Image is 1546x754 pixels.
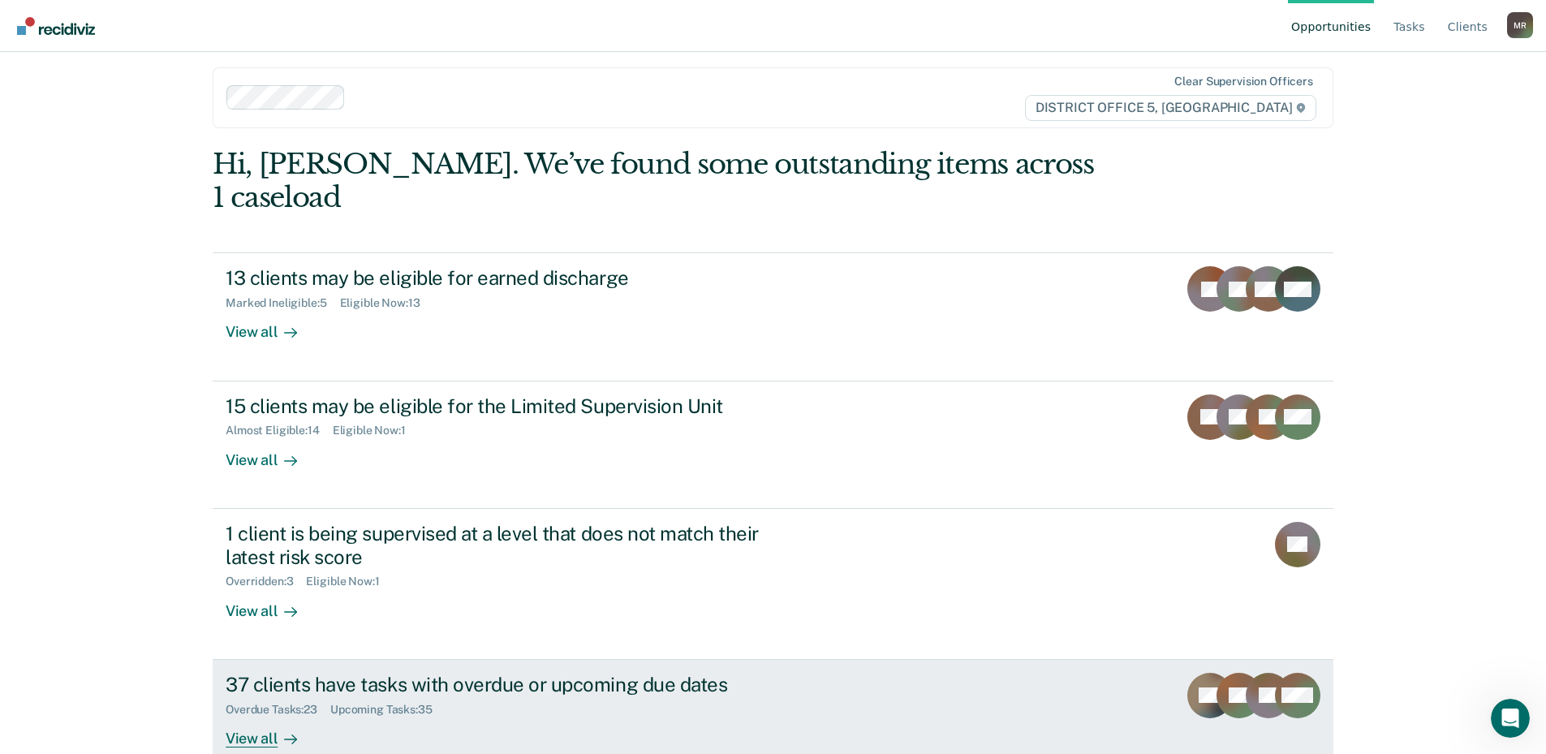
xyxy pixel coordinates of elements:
a: 1 client is being supervised at a level that does not match their latest risk scoreOverridden:3El... [213,509,1333,660]
div: Overdue Tasks : 23 [226,703,330,717]
div: Eligible Now : 13 [340,296,433,310]
button: Profile dropdown button [1507,12,1533,38]
div: 15 clients may be eligible for the Limited Supervision Unit [226,394,795,418]
a: 13 clients may be eligible for earned dischargeMarked Ineligible:5Eligible Now:13View all [213,252,1333,381]
div: M R [1507,12,1533,38]
div: View all [226,437,317,469]
iframe: Intercom live chat [1491,699,1530,738]
div: Almost Eligible : 14 [226,424,333,437]
div: 1 client is being supervised at a level that does not match their latest risk score [226,522,795,569]
div: 13 clients may be eligible for earned discharge [226,266,795,290]
div: Clear supervision officers [1174,75,1312,88]
div: View all [226,310,317,342]
div: Marked Ineligible : 5 [226,296,339,310]
div: Eligible Now : 1 [306,575,392,588]
a: 15 clients may be eligible for the Limited Supervision UnitAlmost Eligible:14Eligible Now:1View all [213,381,1333,509]
span: DISTRICT OFFICE 5, [GEOGRAPHIC_DATA] [1025,95,1316,121]
img: Recidiviz [17,17,95,35]
div: Hi, [PERSON_NAME]. We’ve found some outstanding items across 1 caseload [213,148,1109,214]
div: Upcoming Tasks : 35 [330,703,446,717]
div: 37 clients have tasks with overdue or upcoming due dates [226,673,795,696]
div: View all [226,588,317,620]
div: Eligible Now : 1 [333,424,419,437]
div: Overridden : 3 [226,575,306,588]
div: View all [226,716,317,748]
